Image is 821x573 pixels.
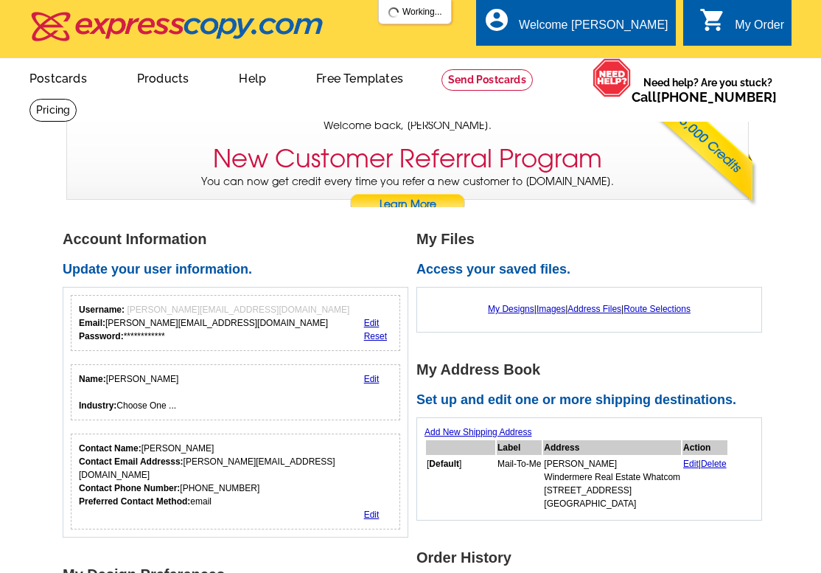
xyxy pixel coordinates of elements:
strong: Password: [79,331,124,341]
th: Action [682,440,727,455]
a: Edit [683,459,699,469]
a: [PHONE_NUMBER] [657,89,777,105]
i: account_circle [483,7,510,33]
div: Your login information. [71,295,400,351]
a: Reset [364,331,387,341]
a: Edit [364,510,380,520]
div: Welcome [PERSON_NAME] [519,18,668,39]
strong: Email: [79,318,105,328]
h1: Account Information [63,232,416,247]
strong: Username: [79,305,125,315]
strong: Contact Email Addresss: [79,456,184,467]
div: | | | [425,295,754,323]
strong: Name: [79,374,106,384]
span: Call [632,89,777,105]
h2: Set up and edit one or more shipping destinations. [416,392,770,409]
h2: Update your user information. [63,262,416,278]
td: [ ] [426,456,495,511]
img: loading... [388,7,399,18]
h2: Access your saved files. [416,262,770,278]
span: [PERSON_NAME][EMAIL_ADDRESS][DOMAIN_NAME] [127,305,349,315]
a: Edit [364,318,380,328]
h3: New Customer Referral Program [213,144,602,174]
h1: My Address Book [416,362,770,378]
img: help [593,58,632,97]
i: shopping_cart [699,7,726,33]
strong: Contact Phone Number: [79,483,180,493]
a: Help [215,60,290,94]
a: Delete [701,459,727,469]
a: Free Templates [293,60,427,94]
a: Images [537,304,565,314]
div: Your personal details. [71,364,400,420]
div: Who should we contact regarding order issues? [71,434,400,529]
th: Address [543,440,681,455]
h1: My Files [416,232,770,247]
a: Address Files [567,304,621,314]
a: Route Selections [623,304,691,314]
b: Default [429,459,459,469]
td: [PERSON_NAME] Windermere Real Estate Whatcom [STREET_ADDRESS] [GEOGRAPHIC_DATA] [543,456,681,511]
a: Learn More [349,194,466,216]
a: shopping_cart My Order [699,16,784,35]
a: Products [113,60,213,94]
span: Need help? Are you stuck? [632,75,784,105]
td: | [682,456,727,511]
a: Edit [364,374,380,384]
th: Label [497,440,542,455]
a: Postcards [6,60,111,94]
strong: Contact Name: [79,443,142,454]
div: My Order [735,18,784,39]
strong: Industry: [79,400,116,411]
a: Add New Shipping Address [425,427,531,437]
td: Mail-To-Me [497,456,542,511]
strong: Preferred Contact Method: [79,496,190,507]
a: My Designs [488,304,534,314]
span: Welcome back, [PERSON_NAME]. [324,118,492,133]
h1: Order History [416,550,770,566]
div: [PERSON_NAME] [PERSON_NAME][EMAIL_ADDRESS][DOMAIN_NAME] [PHONE_NUMBER] email [79,442,392,508]
div: [PERSON_NAME] Choose One ... [79,372,178,412]
p: You can now get credit every time you refer a new customer to [DOMAIN_NAME]. [67,174,748,216]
